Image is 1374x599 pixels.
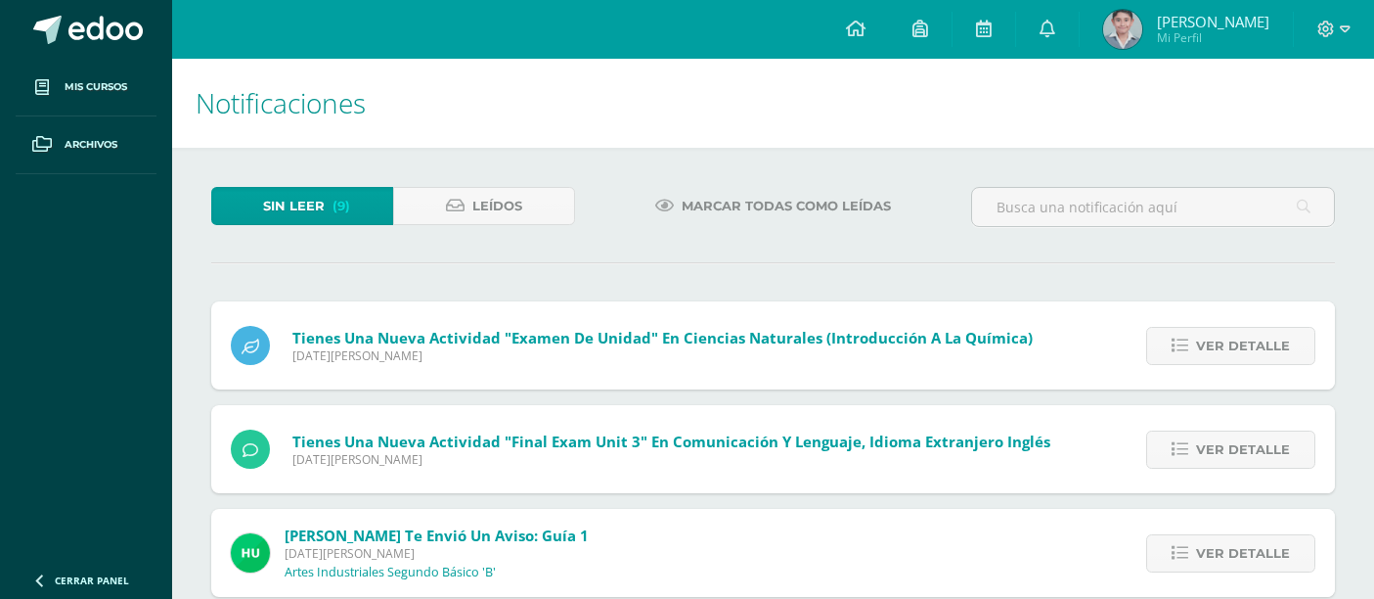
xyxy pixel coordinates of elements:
[1196,535,1290,572] span: Ver detalle
[1196,328,1290,364] span: Ver detalle
[263,188,325,224] span: Sin leer
[55,574,129,587] span: Cerrar panel
[65,79,127,95] span: Mis cursos
[292,432,1050,451] span: Tienes una nueva actividad "Final Exam Unit 3" En Comunicación y Lenguaje, Idioma Extranjero Inglés
[196,84,366,121] span: Notificaciones
[211,187,393,225] a: Sin leer(9)
[472,188,522,224] span: Leídos
[285,526,589,545] span: [PERSON_NAME] te envió un aviso: Guía 1
[16,59,156,116] a: Mis cursos
[1157,29,1269,46] span: Mi Perfil
[292,451,1050,468] span: [DATE][PERSON_NAME]
[1157,12,1269,31] span: [PERSON_NAME]
[1196,432,1290,468] span: Ver detalle
[1103,10,1142,49] img: ca71864a5d0528a2f2ad2f0401821164.png
[292,328,1033,347] span: Tienes una nueva actividad "Examen de unidad" En Ciencias Naturales (Introducción a la Química)
[631,187,915,225] a: Marcar todas como leídas
[332,188,350,224] span: (9)
[285,565,496,580] p: Artes Industriales Segundo Básico 'B'
[231,533,270,573] img: fd23069c3bd5c8dde97a66a86ce78287.png
[65,137,117,153] span: Archivos
[682,188,891,224] span: Marcar todas como leídas
[393,187,575,225] a: Leídos
[285,545,589,562] span: [DATE][PERSON_NAME]
[16,116,156,174] a: Archivos
[292,347,1033,364] span: [DATE][PERSON_NAME]
[972,188,1334,226] input: Busca una notificación aquí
